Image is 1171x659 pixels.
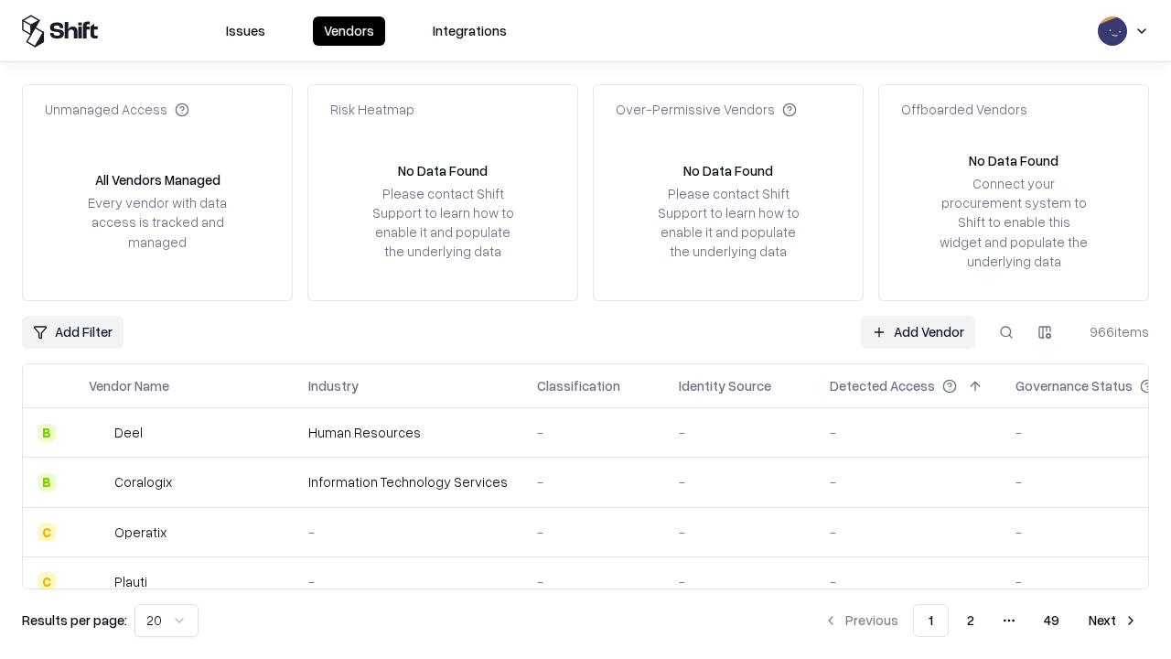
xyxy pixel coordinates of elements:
[308,523,508,542] div: -
[422,16,518,46] button: Integrations
[830,572,986,591] div: -
[537,523,650,542] div: -
[679,572,800,591] div: -
[679,523,800,542] div: -
[114,523,167,542] div: Operatix
[114,472,172,492] div: Coralogix
[38,572,56,590] div: C
[38,473,56,492] div: B
[901,100,1027,119] div: Offboarded Vendors
[861,316,975,349] a: Add Vendor
[367,184,519,262] div: Please contact Shift Support to learn how to enable it and populate the underlying data
[313,16,385,46] button: Vendors
[89,523,107,541] img: Operatix
[830,376,935,395] div: Detected Access
[308,472,508,492] div: Information Technology Services
[679,472,800,492] div: -
[308,376,359,395] div: Industry
[1078,604,1149,637] button: Next
[537,472,650,492] div: -
[38,424,56,442] div: B
[89,424,107,442] img: Deel
[330,100,414,119] div: Risk Heatmap
[1076,322,1149,341] div: 966 items
[308,572,508,591] div: -
[952,604,989,637] button: 2
[652,184,804,262] div: Please contact Shift Support to learn how to enable it and populate the underlying data
[89,572,107,590] img: Plauti
[679,376,771,395] div: Identity Source
[114,423,143,442] div: Deel
[22,316,124,349] button: Add Filter
[89,473,107,492] img: Coralogix
[683,161,773,180] div: No Data Found
[38,523,56,541] div: C
[537,423,650,442] div: -
[215,16,276,46] button: Issues
[45,100,189,119] div: Unmanaged Access
[969,151,1058,170] div: No Data Found
[1015,376,1133,395] div: Governance Status
[114,572,147,591] div: Plauti
[308,423,508,442] div: Human Resources
[95,170,220,189] div: All Vendors Managed
[830,523,986,542] div: -
[537,376,620,395] div: Classification
[679,423,800,442] div: -
[22,610,127,630] p: Results per page:
[398,161,488,180] div: No Data Found
[537,572,650,591] div: -
[830,423,986,442] div: -
[938,174,1090,271] div: Connect your procurement system to Shift to enable this widget and populate the underlying data
[812,604,1149,637] nav: pagination
[830,472,986,492] div: -
[616,100,797,119] div: Over-Permissive Vendors
[81,193,233,251] div: Every vendor with data access is tracked and managed
[89,376,169,395] div: Vendor Name
[913,604,949,637] button: 1
[1029,604,1074,637] button: 49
